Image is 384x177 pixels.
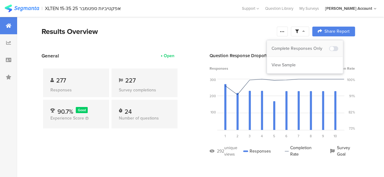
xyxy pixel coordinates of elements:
div: Survey completions [119,87,170,93]
img: segmanta logo [5,5,39,12]
span: 8 [310,134,312,138]
div: Completion Rate [285,145,316,157]
span: Number of questions [119,115,159,121]
div: Responses [50,87,102,93]
div: 91% [349,94,355,98]
a: Question Library [262,6,296,11]
div: Complete Responses Only [272,46,329,52]
span: 90.7% [57,107,73,116]
span: 10 [334,134,337,138]
div: Question Response Dropoff [210,52,355,59]
span: 2 [236,134,239,138]
span: 4 [261,134,263,138]
span: 277 [56,76,66,85]
div: [PERSON_NAME] Account [325,6,372,11]
div: 292 [217,148,224,154]
span: 3 [249,134,251,138]
div: Survey Goal [330,145,355,157]
span: View Sample [272,62,296,68]
span: 9 [322,134,324,138]
div: 82% [349,110,355,115]
div: 73% [349,126,355,131]
div: Responses [243,145,271,157]
span: Responses [210,66,228,71]
a: My Surveys [296,6,322,11]
div: 100 [210,110,216,115]
div: Support [242,4,259,13]
span: 5 [273,134,275,138]
div: unique views [224,145,243,157]
div: 300 [210,77,216,82]
span: General [42,52,59,59]
div: Results Overview [42,26,274,37]
div: Open [164,53,174,59]
span: 1 [225,134,226,138]
div: 100% [347,77,355,82]
div: XLTEN 15-35 אפקטיביות ספטמבר 25 [45,6,121,11]
span: 227 [125,76,136,85]
span: 7 [298,134,299,138]
div: 200 [210,94,216,98]
span: 6 [285,134,287,138]
div: 24 [125,107,132,113]
span: Share Report [324,29,349,34]
span: Good [78,108,86,112]
span: Experience Score [50,115,84,121]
